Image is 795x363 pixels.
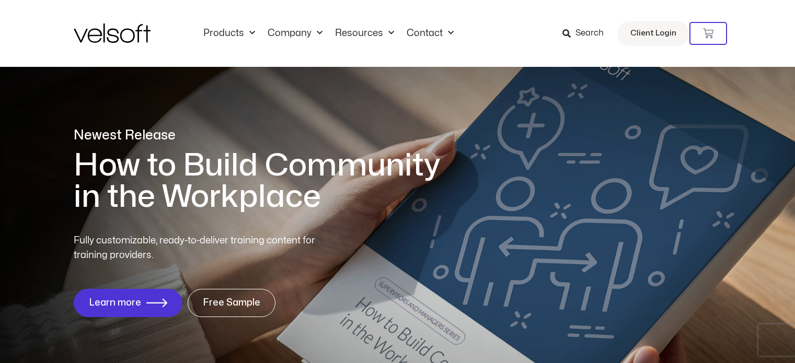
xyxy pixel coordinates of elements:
img: Velsoft Training Materials [74,24,151,43]
a: Client Login [617,21,689,46]
a: ProductsMenu Toggle [197,28,261,39]
span: Free Sample [203,298,260,308]
h1: How to Build Community in the Workplace [74,150,455,213]
span: Search [575,27,604,40]
nav: Menu [197,28,460,39]
a: ContactMenu Toggle [400,28,460,39]
p: Newest Release [74,126,455,145]
span: Learn more [89,298,141,308]
p: Fully customizable, ready-to-deliver training content for training providers. [74,233,334,263]
a: Search [562,25,611,42]
a: CompanyMenu Toggle [261,28,329,39]
a: ResourcesMenu Toggle [329,28,400,39]
a: Learn more [74,289,182,317]
span: Client Login [630,27,676,40]
a: Free Sample [188,289,275,317]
